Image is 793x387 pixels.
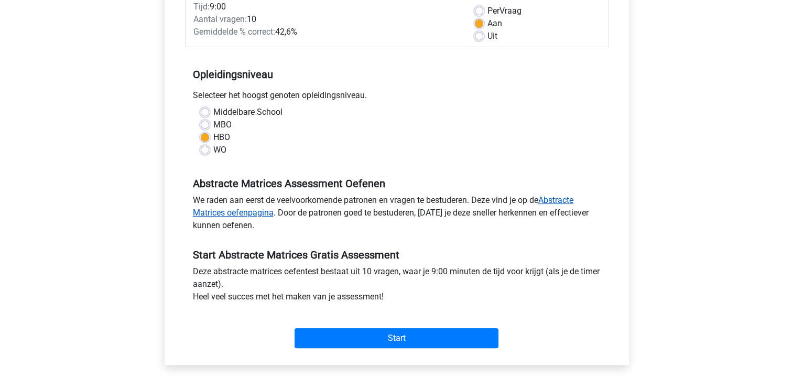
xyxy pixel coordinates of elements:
div: 42,6% [186,26,467,38]
span: Tijd: [193,2,210,12]
label: Middelbare School [213,106,283,119]
label: Vraag [487,5,522,17]
label: Uit [487,30,497,42]
h5: Abstracte Matrices Assessment Oefenen [193,177,601,190]
h5: Opleidingsniveau [193,64,601,85]
div: Deze abstracte matrices oefentest bestaat uit 10 vragen, waar je 9:00 minuten de tijd voor krijgt... [185,265,609,307]
div: 10 [186,13,467,26]
label: HBO [213,131,230,144]
h5: Start Abstracte Matrices Gratis Assessment [193,249,601,261]
span: Aantal vragen: [193,14,247,24]
label: Aan [487,17,502,30]
div: We raden aan eerst de veelvoorkomende patronen en vragen te bestuderen. Deze vind je op de . Door... [185,194,609,236]
span: Gemiddelde % correct: [193,27,275,37]
div: Selecteer het hoogst genoten opleidingsniveau. [185,89,609,106]
span: Per [487,6,499,16]
input: Start [295,328,498,348]
label: WO [213,144,226,156]
label: MBO [213,119,232,131]
div: 9:00 [186,1,467,13]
